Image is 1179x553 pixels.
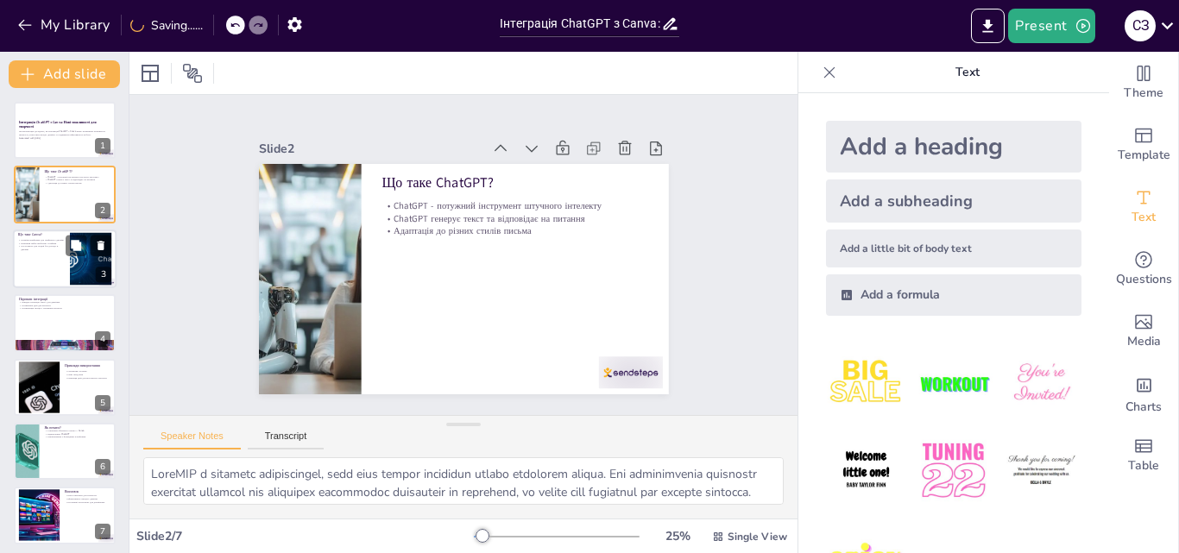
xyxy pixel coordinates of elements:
div: Add a heading [826,121,1081,173]
p: ChatGPT генерує текст та відповідає на питання [423,168,630,355]
span: Table [1128,456,1159,475]
button: Present [1008,9,1094,43]
p: Що таке ChatGPT? [444,140,655,331]
div: 2 [14,166,116,223]
p: Створення облікового запису у Canva [44,429,110,432]
p: Ця презентація досліджує, як інтеграція ChatGPT з Canva може розширити можливості творчості, спро... [19,130,110,136]
p: Адаптація до різних стилів письма [44,181,110,185]
img: 2.jpeg [913,343,993,424]
img: 1.jpeg [826,343,906,424]
p: Отримання ідей для контенту [19,304,110,307]
span: Text [1132,208,1156,227]
span: Single View [728,530,787,544]
div: 6 [95,459,110,474]
p: Широкий вибір шаблонів і графіки [18,242,65,245]
button: Add slide [9,60,120,88]
img: 3.jpeg [1001,343,1081,424]
img: 5.jpeg [913,430,993,511]
strong: Інтеграція ChatGPT з Canva: Нові можливості для творчості [19,120,97,129]
div: Add text boxes [1109,176,1178,238]
p: Опис продуктів [65,373,110,376]
p: Потужний інструмент для дизайнерів [65,500,110,504]
div: 6 [14,423,116,480]
div: 5 [95,395,110,411]
textarea: LoreMIP d sitametc adipiscingel, sedd eius tempor incididun utlabo etdolorem aliqua. Eni adminimv... [143,457,784,505]
p: Нові горизонти для творчості [65,494,110,498]
input: Insert title [500,11,661,36]
p: Онлайн-платформа для графічного дизайну [18,238,65,242]
p: Оптимізація процесу створення контенту [19,307,110,311]
button: Delete Slide [91,235,111,255]
button: My Library [13,11,117,39]
p: Generated with [URL] [19,136,110,140]
p: Text [843,52,1092,93]
span: Position [182,63,203,84]
div: Add a formula [826,274,1081,316]
p: Приклади використання [65,362,110,368]
p: Швидка генерація тексту для дизайнів [19,301,110,305]
p: Переваги інтеграції [19,297,110,302]
div: Add ready made slides [1109,114,1178,176]
div: 25 % [657,528,698,544]
p: ChatGPT - потужний інструмент штучного інтелекту [432,159,639,346]
span: Charts [1125,398,1162,417]
div: Add a little bit of body text [826,229,1081,267]
span: Template [1118,146,1170,165]
p: Адаптація до різних стилів письма [414,178,621,365]
div: 1 [95,138,110,154]
p: Що таке Canva? [18,232,65,237]
div: 7 [95,524,110,539]
span: Questions [1116,270,1172,289]
div: Add a table [1109,424,1178,487]
div: 7 [14,487,116,544]
div: Add charts and graphs [1109,362,1178,424]
div: 3 [13,229,117,288]
p: Як почати? [44,425,110,430]
div: Saving...... [130,17,203,34]
img: 6.jpeg [1001,430,1081,511]
p: Доступність для людей без досвіду в дизайні [18,244,65,250]
p: Підключення ChatGPT [44,432,110,436]
div: С З [1125,10,1156,41]
div: Get real-time input from your audience [1109,238,1178,300]
div: 4 [95,331,110,347]
button: Transcript [248,430,325,449]
span: Media [1127,332,1161,351]
div: Layout [136,60,164,87]
div: Slide 2 / 7 [136,528,474,544]
button: Duplicate Slide [66,235,86,255]
div: Change the overall theme [1109,52,1178,114]
p: Створення слоганів [65,369,110,373]
button: Export to PowerPoint [971,9,1005,43]
div: 2 [95,203,110,218]
p: Ознайомлення з функціями платформи [44,436,110,439]
p: Що таке ChatGPT? [44,168,110,173]
span: Theme [1124,84,1163,103]
img: 4.jpeg [826,430,906,511]
p: ChatGPT - потужний інструмент штучного інтелекту [44,175,110,179]
p: Ефективність процесу дизайну [65,498,110,501]
div: Add images, graphics, shapes or video [1109,300,1178,362]
div: 5 [14,359,116,416]
button: Speaker Notes [143,430,241,449]
p: Генерація ідей для візуального контенту [65,376,110,380]
p: ChatGPT генерує текст та відповідає на питання [44,178,110,181]
div: 1 [14,102,116,159]
div: Slide 2 [376,33,553,194]
div: Add a subheading [826,179,1081,223]
p: Висновок [65,489,110,494]
div: 4 [14,294,116,351]
button: С З [1125,9,1156,43]
div: 3 [96,267,111,282]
